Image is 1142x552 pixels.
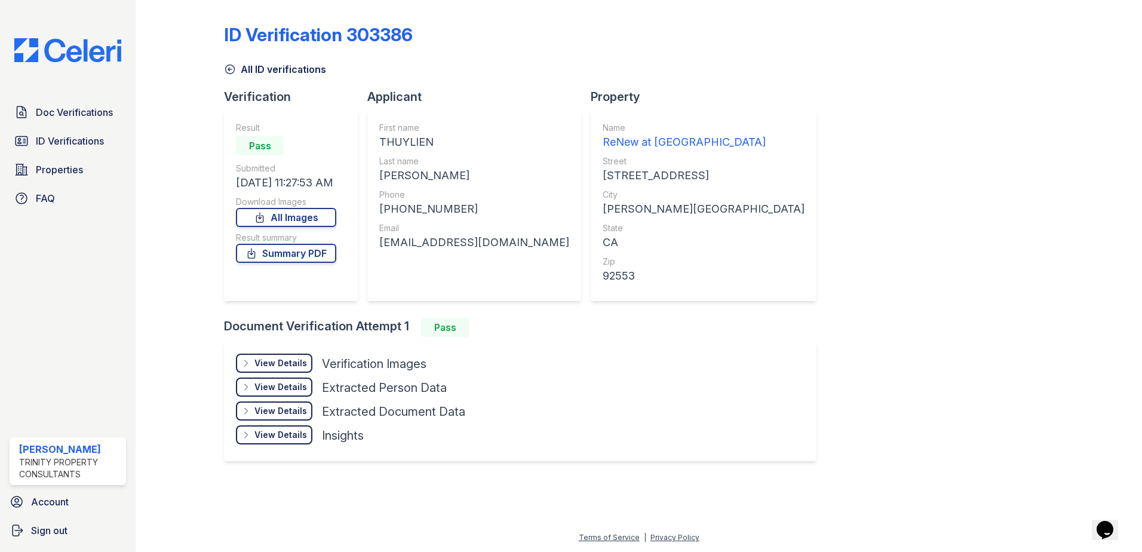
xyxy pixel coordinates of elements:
a: Terms of Service [579,533,640,542]
div: Trinity Property Consultants [19,456,121,480]
div: Verification Images [322,355,426,372]
span: Properties [36,162,83,177]
div: View Details [254,357,307,369]
div: Insights [322,427,364,444]
div: 92553 [603,268,805,284]
a: Sign out [5,519,131,542]
a: FAQ [10,186,126,210]
span: ID Verifications [36,134,104,148]
div: Zip [603,256,805,268]
div: [EMAIL_ADDRESS][DOMAIN_NAME] [379,234,569,251]
div: Phone [379,189,569,201]
a: Name ReNew at [GEOGRAPHIC_DATA] [603,122,805,151]
div: [PERSON_NAME][GEOGRAPHIC_DATA] [603,201,805,217]
img: CE_Logo_Blue-a8612792a0a2168367f1c8372b55b34899dd931a85d93a1a3d3e32e68fde9ad4.png [5,38,131,62]
div: Name [603,122,805,134]
div: Pass [236,136,284,155]
div: ID Verification 303386 [224,24,413,45]
span: Doc Verifications [36,105,113,119]
a: Properties [10,158,126,182]
div: Result summary [236,232,336,244]
div: View Details [254,381,307,393]
a: All ID verifications [224,62,326,76]
span: Sign out [31,523,67,538]
div: ReNew at [GEOGRAPHIC_DATA] [603,134,805,151]
div: Property [591,88,826,105]
div: | [644,533,646,542]
div: Document Verification Attempt 1 [224,318,826,337]
div: [PHONE_NUMBER] [379,201,569,217]
div: City [603,189,805,201]
a: ID Verifications [10,129,126,153]
div: Extracted Document Data [322,403,465,420]
div: State [603,222,805,234]
div: Submitted [236,162,336,174]
div: Street [603,155,805,167]
div: [PERSON_NAME] [19,442,121,456]
a: Summary PDF [236,244,336,263]
div: Extracted Person Data [322,379,447,396]
div: CA [603,234,805,251]
div: View Details [254,429,307,441]
div: Last name [379,155,569,167]
div: THUYLIEN [379,134,569,151]
span: FAQ [36,191,55,206]
div: [DATE] 11:27:53 AM [236,174,336,191]
div: [PERSON_NAME] [379,167,569,184]
div: First name [379,122,569,134]
div: Applicant [367,88,591,105]
div: Verification [224,88,367,105]
a: All Images [236,208,336,227]
div: [STREET_ADDRESS] [603,167,805,184]
div: Pass [421,318,469,337]
div: Email [379,222,569,234]
div: Result [236,122,336,134]
span: Account [31,495,69,509]
div: Download Images [236,196,336,208]
div: View Details [254,405,307,417]
a: Privacy Policy [650,533,699,542]
a: Account [5,490,131,514]
a: Doc Verifications [10,100,126,124]
iframe: chat widget [1092,504,1130,540]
